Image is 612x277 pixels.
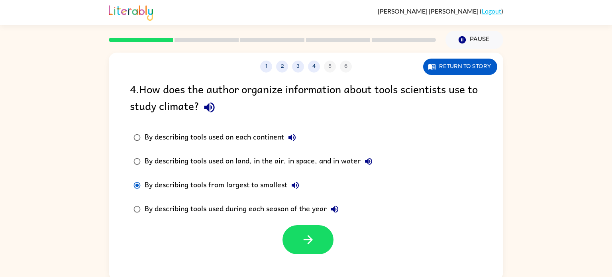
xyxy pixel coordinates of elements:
[308,61,320,73] button: 4
[145,130,300,145] div: By describing tools used on each continent
[445,31,503,49] button: Pause
[284,130,300,145] button: By describing tools used on each continent
[260,61,272,73] button: 1
[292,61,304,73] button: 3
[145,201,343,217] div: By describing tools used during each season of the year
[378,7,480,15] span: [PERSON_NAME] [PERSON_NAME]
[145,177,303,193] div: By describing tools from largest to smallest
[378,7,503,15] div: ( )
[327,201,343,217] button: By describing tools used during each season of the year
[423,59,497,75] button: Return to story
[287,177,303,193] button: By describing tools from largest to smallest
[482,7,501,15] a: Logout
[276,61,288,73] button: 2
[361,153,377,169] button: By describing tools used on land, in the air, in space, and in water
[130,81,482,118] div: 4 . How does the author organize information about tools scientists use to study climate?
[145,153,377,169] div: By describing tools used on land, in the air, in space, and in water
[109,3,153,21] img: Literably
